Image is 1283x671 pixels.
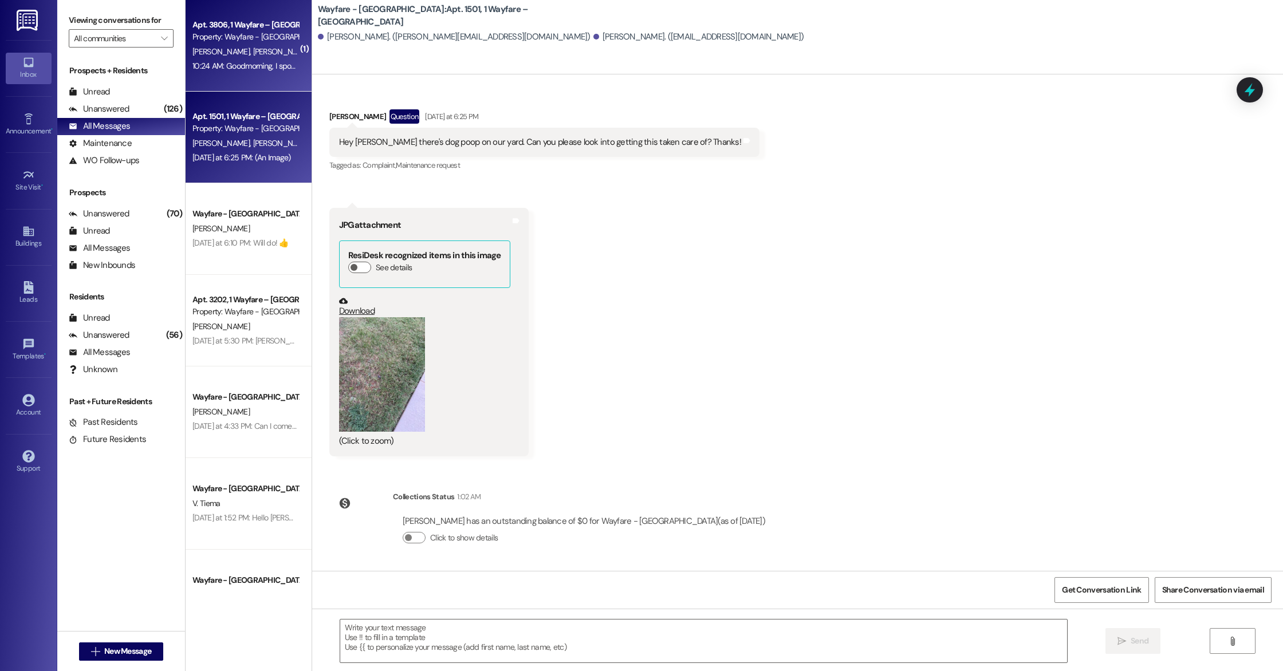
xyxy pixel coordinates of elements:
[69,329,129,341] div: Unanswered
[318,31,591,43] div: [PERSON_NAME]. ([PERSON_NAME][EMAIL_ADDRESS][DOMAIN_NAME])
[1228,637,1237,646] i: 
[69,208,129,220] div: Unanswered
[41,181,43,190] span: •
[69,155,139,167] div: WO Follow-ups
[6,334,52,365] a: Templates •
[164,205,185,223] div: (70)
[74,29,155,48] input: All communities
[329,157,759,173] div: Tagged as:
[6,278,52,309] a: Leads
[69,416,138,428] div: Past Residents
[348,250,501,261] b: ResiDesk recognized items in this image
[253,138,310,148] span: [PERSON_NAME]
[192,574,298,586] div: Wayfare - [GEOGRAPHIC_DATA]
[57,65,185,77] div: Prospects + Residents
[454,491,481,503] div: 1:02 AM
[192,223,250,234] span: [PERSON_NAME]
[51,125,53,133] span: •
[1062,584,1141,596] span: Get Conversation Link
[69,364,117,376] div: Unknown
[69,120,130,132] div: All Messages
[376,262,412,274] label: See details
[192,61,869,71] div: 10:24 AM: Goodmorning, I spoke with someone in the main office [DATE] and they said that they wou...
[69,86,110,98] div: Unread
[593,31,804,43] div: [PERSON_NAME]. ([EMAIL_ADDRESS][DOMAIN_NAME])
[430,532,498,544] label: Click to show details
[389,109,420,124] div: Question
[1105,628,1161,654] button: Send
[17,10,40,31] img: ResiDesk Logo
[161,100,185,118] div: (126)
[192,498,220,508] span: V. Tiema
[396,160,460,170] span: Maintenance request
[6,447,52,477] a: Support
[6,390,52,421] a: Account
[1162,584,1264,596] span: Share Conversation via email
[192,306,298,318] div: Property: Wayfare - [GEOGRAPHIC_DATA]
[6,165,52,196] a: Site Visit •
[6,53,52,84] a: Inbox
[339,136,741,148] div: Hey [PERSON_NAME] there's dog poop on our yard. Can you please look into getting this taken care ...
[69,11,174,29] label: Viewing conversations for
[69,137,132,149] div: Maintenance
[69,346,130,358] div: All Messages
[192,123,298,135] div: Property: Wayfare - [GEOGRAPHIC_DATA]
[69,312,110,324] div: Unread
[192,406,250,417] span: [PERSON_NAME]
[192,483,298,495] div: Wayfare - [GEOGRAPHIC_DATA]
[339,297,510,317] a: Download
[69,103,129,115] div: Unanswered
[69,259,135,271] div: New Inbounds
[69,433,146,445] div: Future Residents
[318,3,547,28] b: Wayfare - [GEOGRAPHIC_DATA]: Apt. 1501, 1 Wayfare – [GEOGRAPHIC_DATA]
[363,160,396,170] span: Complaint ,
[192,208,298,220] div: Wayfare - [GEOGRAPHIC_DATA]
[44,350,46,358] span: •
[161,34,167,43] i: 
[403,515,765,527] div: [PERSON_NAME] has an outstanding balance of $0 for Wayfare - [GEOGRAPHIC_DATA] (as of [DATE])
[329,109,759,128] div: [PERSON_NAME]
[1054,577,1148,603] button: Get Conversation Link
[57,187,185,199] div: Prospects
[1131,635,1148,647] span: Send
[104,645,151,657] span: New Message
[69,225,110,237] div: Unread
[253,46,310,57] span: [PERSON_NAME]
[192,294,298,306] div: Apt. 3202, 1 Wayfare – [GEOGRAPHIC_DATA]
[79,642,164,661] button: New Message
[192,335,401,346] div: [DATE] at 5:30 PM: [PERSON_NAME] will be in the office [DATE]!
[339,219,401,231] b: JPG attachment
[1155,577,1272,603] button: Share Conversation via email
[192,421,339,431] div: [DATE] at 4:33 PM: Can I come in and pay it?
[91,647,100,656] i: 
[192,138,253,148] span: [PERSON_NAME]
[57,396,185,408] div: Past + Future Residents
[192,19,298,31] div: Apt. 3806, 1 Wayfare – [GEOGRAPHIC_DATA]
[1117,637,1126,646] i: 
[6,222,52,252] a: Buildings
[422,110,478,123] div: [DATE] at 6:25 PM
[192,321,250,331] span: [PERSON_NAME]
[69,242,130,254] div: All Messages
[393,491,454,503] div: Collections Status
[192,391,298,403] div: Wayfare - [GEOGRAPHIC_DATA]
[192,512,460,523] div: [DATE] at 1:52 PM: Hello [PERSON_NAME]. I will not be able to. Thank you so much
[192,152,291,163] div: [DATE] at 6:25 PM: (An Image)
[192,31,298,43] div: Property: Wayfare - [GEOGRAPHIC_DATA]
[192,238,289,248] div: [DATE] at 6:10 PM: Will do! 👍
[192,46,253,57] span: [PERSON_NAME]
[192,110,298,123] div: Apt. 1501, 1 Wayfare – [GEOGRAPHIC_DATA]
[339,317,425,432] button: Zoom image
[339,435,510,447] div: (Click to zoom)
[163,326,185,344] div: (56)
[57,291,185,303] div: Residents
[192,590,250,600] span: [PERSON_NAME]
